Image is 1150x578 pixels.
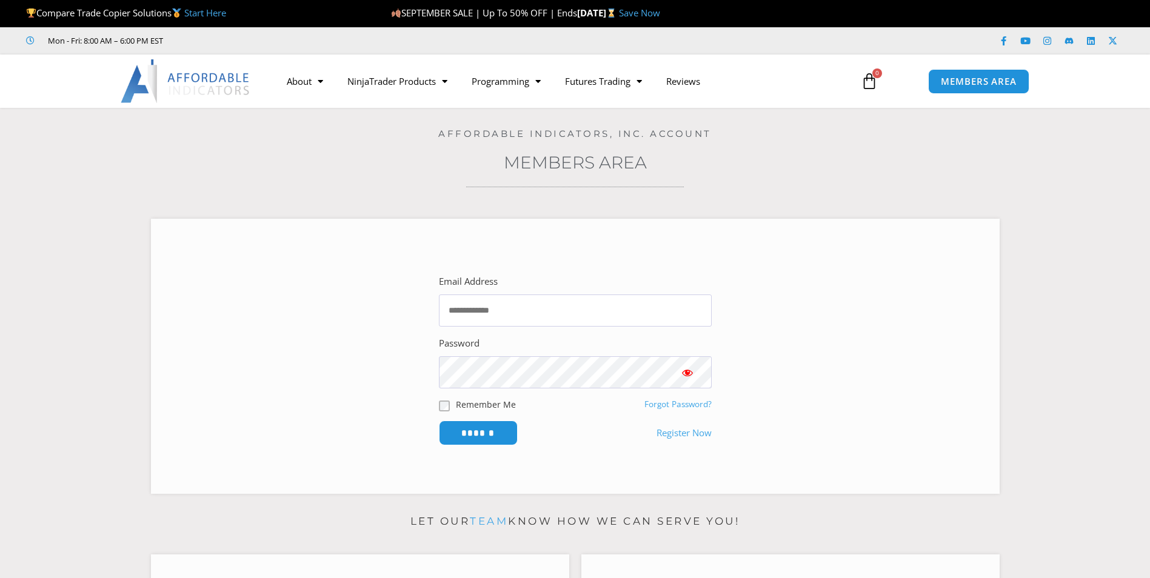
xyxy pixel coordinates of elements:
[843,64,896,99] a: 0
[619,7,660,19] a: Save Now
[460,67,553,95] a: Programming
[180,35,362,47] iframe: Customer reviews powered by Trustpilot
[456,398,516,411] label: Remember Me
[607,8,616,18] img: ⌛
[275,67,847,95] nav: Menu
[391,7,577,19] span: SEPTEMBER SALE | Up To 50% OFF | Ends
[644,399,712,410] a: Forgot Password?
[275,67,335,95] a: About
[872,68,882,78] span: 0
[121,59,251,103] img: LogoAI | Affordable Indicators – NinjaTrader
[438,128,712,139] a: Affordable Indicators, Inc. Account
[439,335,480,352] label: Password
[151,512,1000,531] p: Let our know how we can serve you!
[553,67,654,95] a: Futures Trading
[172,8,181,18] img: 🥇
[941,77,1017,86] span: MEMBERS AREA
[45,33,163,48] span: Mon - Fri: 8:00 AM – 6:00 PM EST
[470,515,508,527] a: team
[26,7,226,19] span: Compare Trade Copier Solutions
[577,7,619,19] strong: [DATE]
[392,8,401,18] img: 🍂
[439,273,498,290] label: Email Address
[27,8,36,18] img: 🏆
[184,7,226,19] a: Start Here
[928,69,1029,94] a: MEMBERS AREA
[663,356,712,388] button: Show password
[504,152,647,173] a: Members Area
[335,67,460,95] a: NinjaTrader Products
[654,67,712,95] a: Reviews
[657,425,712,442] a: Register Now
